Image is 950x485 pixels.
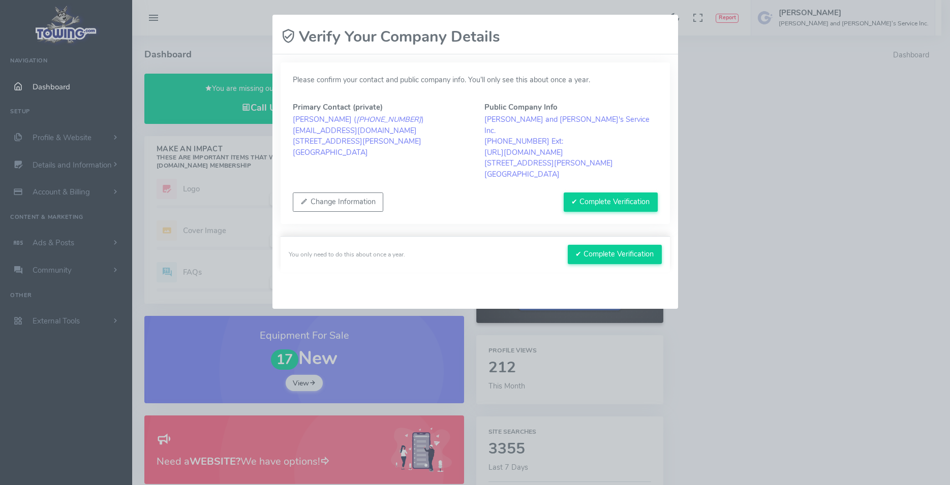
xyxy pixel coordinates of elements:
[484,114,658,180] blockquote: [PERSON_NAME] and [PERSON_NAME]'s Service Inc. [PHONE_NUMBER] Ext: [URL][DOMAIN_NAME] [STREET_ADD...
[281,28,500,46] h2: Verify Your Company Details
[293,75,658,86] p: Please confirm your contact and public company info. You’ll only see this about once a year.
[293,192,384,212] button: Change Information
[289,250,405,259] div: You only need to do this about once a year.
[293,103,466,111] h5: Primary Contact (private)
[568,245,662,264] button: ✔ Complete Verification
[356,114,421,124] em: [PHONE_NUMBER]
[564,192,658,212] button: ✔ Complete Verification
[293,114,466,158] blockquote: [PERSON_NAME] ( ) [EMAIL_ADDRESS][DOMAIN_NAME] [STREET_ADDRESS][PERSON_NAME] [GEOGRAPHIC_DATA]
[484,103,658,111] h5: Public Company Info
